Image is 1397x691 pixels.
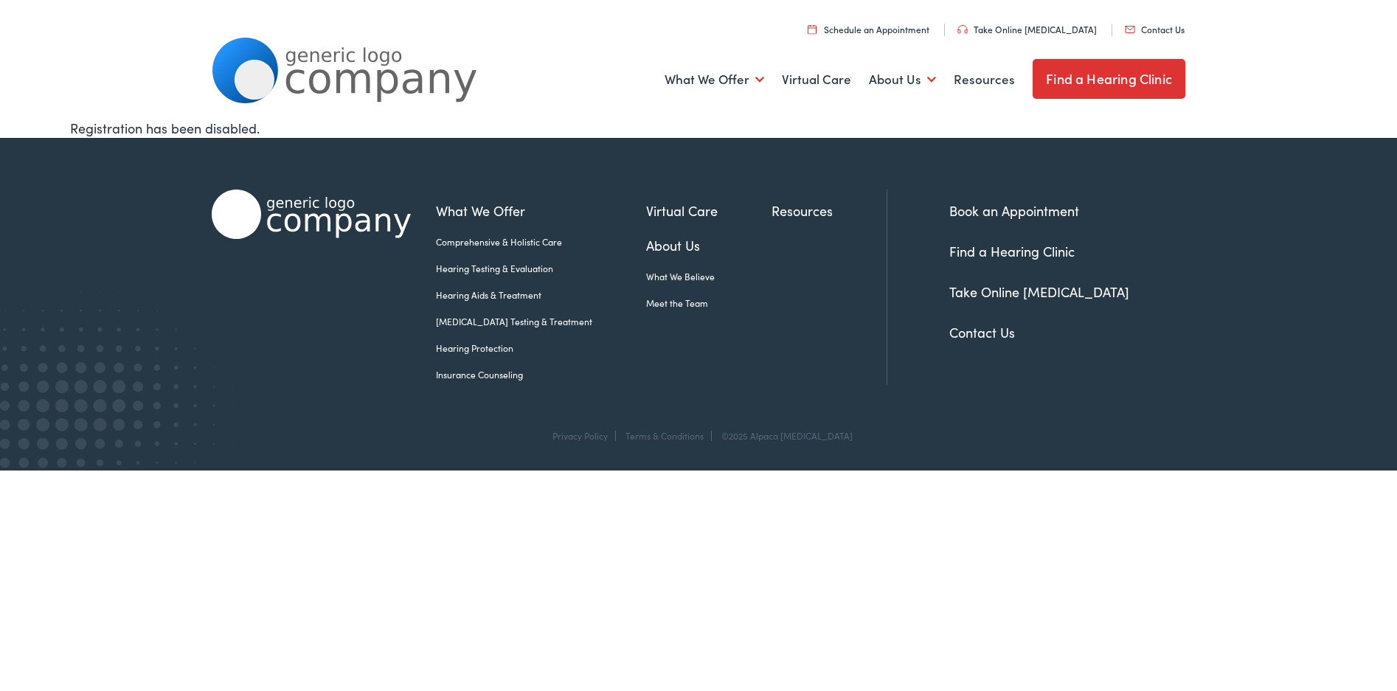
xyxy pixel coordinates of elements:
a: Virtual Care [646,201,772,221]
a: Meet the Team [646,296,772,310]
div: Registration has been disabled. [70,118,1328,138]
img: utility icon [957,25,968,34]
a: Virtual Care [782,52,851,107]
a: Resources [954,52,1015,107]
a: Take Online [MEDICAL_DATA] [957,23,1097,35]
a: What We Offer [436,201,646,221]
div: ©2025 Alpaca [MEDICAL_DATA] [714,431,853,441]
a: Take Online [MEDICAL_DATA] [949,282,1129,301]
a: Book an Appointment [949,201,1079,220]
a: Find a Hearing Clinic [949,242,1075,260]
a: About Us [646,235,772,255]
a: Schedule an Appointment [808,23,929,35]
a: Hearing Protection [436,341,646,355]
a: About Us [869,52,936,107]
a: What We Believe [646,270,772,283]
a: Find a Hearing Clinic [1033,59,1185,99]
img: utility icon [808,24,817,34]
a: Hearing Testing & Evaluation [436,262,646,275]
a: Contact Us [949,323,1015,341]
img: Alpaca Audiology [212,190,411,239]
a: Terms & Conditions [625,429,704,442]
a: Comprehensive & Holistic Care [436,235,646,249]
a: Insurance Counseling [436,368,646,381]
a: Contact Us [1125,23,1185,35]
a: [MEDICAL_DATA] Testing & Treatment [436,315,646,328]
a: Hearing Aids & Treatment [436,288,646,302]
a: Resources [772,201,887,221]
a: Privacy Policy [552,429,608,442]
img: utility icon [1125,26,1135,33]
a: What We Offer [665,52,764,107]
